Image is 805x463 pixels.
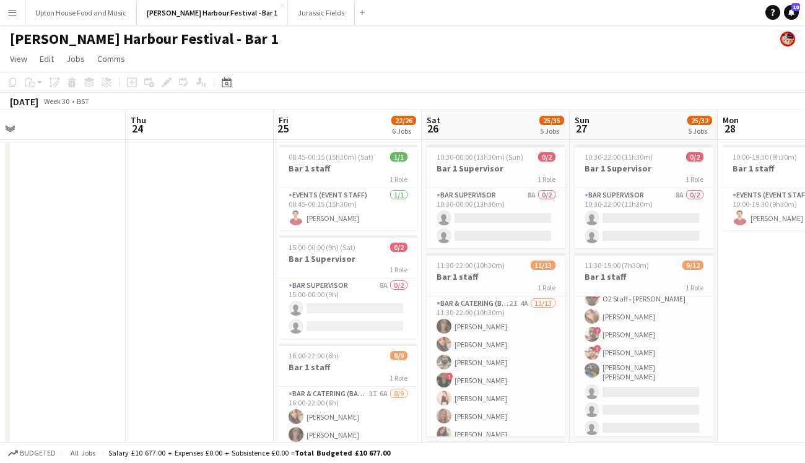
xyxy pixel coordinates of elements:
span: 10:30-00:00 (13h30m) (Sun) [437,152,523,162]
app-job-card: 08:45-00:15 (15h30m) (Sat)1/1Bar 1 staff1 RoleEvents (Event Staff)1/108:45-00:15 (15h30m)[PERSON_... [279,145,417,230]
span: 26 [425,121,440,136]
app-card-role: Bar Supervisor8A0/215:00-00:00 (9h) [279,279,417,339]
span: Sun [575,115,590,126]
button: [PERSON_NAME] Harbour Festival - Bar 1 [137,1,288,25]
span: 1 Role [537,283,555,292]
div: 6 Jobs [392,126,416,136]
span: 28 [721,121,739,136]
span: 11:30-22:00 (10h30m) [437,261,505,270]
span: 11/13 [531,261,555,270]
a: Edit [35,51,59,67]
span: 15:00-00:00 (9h) (Sat) [289,243,355,252]
h3: Bar 1 Supervisor [279,253,417,264]
div: BST [77,97,89,106]
span: 25/32 [687,116,712,125]
span: 9/12 [682,261,703,270]
span: Comms [97,53,125,64]
span: Sat [427,115,440,126]
app-card-role: Events (Event Staff)1/108:45-00:15 (15h30m)[PERSON_NAME] [279,188,417,230]
span: 1/1 [390,152,407,162]
span: 27 [573,121,590,136]
span: 25 [277,121,289,136]
span: 0/2 [390,243,407,252]
span: ! [594,345,601,352]
app-card-role: Bar Supervisor8A0/210:30-00:00 (13h30m) [427,188,565,248]
span: 08:45-00:15 (15h30m) (Sat) [289,152,373,162]
span: 25/35 [539,116,564,125]
app-job-card: 11:30-19:00 (7h30m)9/12Bar 1 staff1 Role[PERSON_NAME][PERSON_NAME]!O2 Staff - [PERSON_NAME][PERSO... [575,253,713,436]
span: Jobs [66,53,85,64]
app-job-card: 10:30-00:00 (13h30m) (Sun)0/2Bar 1 Supervisor1 RoleBar Supervisor8A0/210:30-00:00 (13h30m) [427,145,565,248]
span: 1 Role [537,175,555,184]
app-card-role: [PERSON_NAME][PERSON_NAME]!O2 Staff - [PERSON_NAME][PERSON_NAME]![PERSON_NAME]![PERSON_NAME][PERS... [575,197,713,440]
h1: [PERSON_NAME] Harbour Festival - Bar 1 [10,30,279,48]
app-job-card: 15:00-00:00 (9h) (Sat)0/2Bar 1 Supervisor1 RoleBar Supervisor8A0/215:00-00:00 (9h) [279,235,417,339]
span: Mon [723,115,739,126]
a: View [5,51,32,67]
h3: Bar 1 Supervisor [427,163,565,174]
span: 0/2 [538,152,555,162]
div: Salary £10 677.00 + Expenses £0.00 + Subsistence £0.00 = [108,448,390,457]
app-job-card: 11:30-22:00 (10h30m)11/13Bar 1 staff1 RoleBar & Catering (Bar Tender)2I4A11/1311:30-22:00 (10h30m... [427,253,565,436]
span: Edit [40,53,54,64]
button: Upton House Food and Music [25,1,137,25]
span: 1 Role [685,175,703,184]
a: Jobs [61,51,90,67]
span: 16:00-22:00 (6h) [289,351,339,360]
button: Jurassic Fields [288,1,355,25]
span: 1 Role [389,373,407,383]
span: Week 30 [41,97,72,106]
span: Thu [131,115,146,126]
span: Budgeted [20,449,56,457]
app-user-avatar: . . [780,32,795,46]
span: 24 [129,121,146,136]
span: All jobs [68,448,98,457]
h3: Bar 1 staff [279,163,417,174]
h3: Bar 1 staff [575,271,713,282]
div: 5 Jobs [540,126,563,136]
span: Fri [279,115,289,126]
a: 10 [784,5,799,20]
span: 10 [791,3,800,11]
app-job-card: 10:30-22:00 (11h30m)0/2Bar 1 Supervisor1 RoleBar Supervisor8A0/210:30-22:00 (11h30m) [575,145,713,248]
span: View [10,53,27,64]
span: 8/9 [390,351,407,360]
span: 22/26 [391,116,416,125]
div: [DATE] [10,95,38,108]
h3: Bar 1 Supervisor [575,163,713,174]
h3: Bar 1 staff [427,271,565,282]
span: 11:30-19:00 (7h30m) [585,261,649,270]
span: 10:00-19:30 (9h30m) [733,152,797,162]
a: Comms [92,51,130,67]
div: 5 Jobs [688,126,711,136]
span: 1 Role [685,283,703,292]
span: Total Budgeted £10 677.00 [295,448,390,457]
span: 1 Role [389,175,407,184]
button: Budgeted [6,446,58,460]
h3: Bar 1 staff [279,361,417,373]
app-card-role: Bar Supervisor8A0/210:30-22:00 (11h30m) [575,188,713,248]
span: ! [594,327,601,334]
span: 1 Role [389,265,407,274]
span: ! [446,373,453,380]
span: 10:30-22:00 (11h30m) [585,152,653,162]
span: 0/2 [686,152,703,162]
